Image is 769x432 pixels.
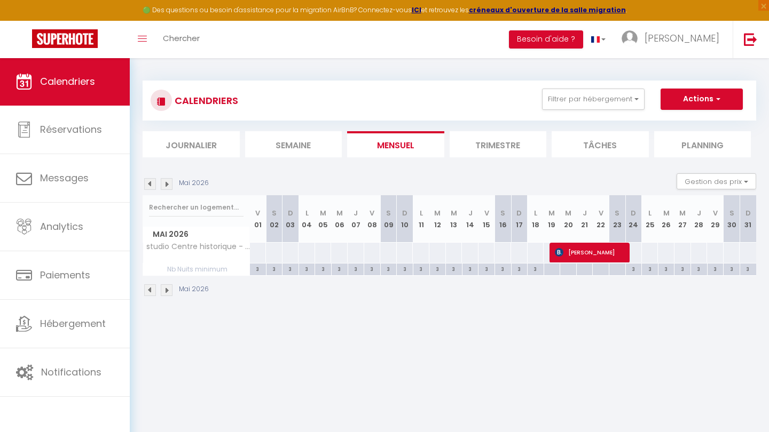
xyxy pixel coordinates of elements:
li: Semaine [245,131,342,157]
li: Tâches [552,131,649,157]
abbr: L [534,208,537,218]
abbr: J [697,208,701,218]
img: ... [622,30,638,46]
abbr: S [615,208,619,218]
div: 3 [708,263,724,274]
th: 17 [511,195,528,243]
abbr: D [516,208,522,218]
a: créneaux d'ouverture de la salle migration [469,5,626,14]
abbr: J [354,208,358,218]
abbr: S [729,208,734,218]
div: 3 [266,263,283,274]
abbr: S [500,208,505,218]
div: 3 [626,263,642,274]
th: 30 [724,195,740,243]
div: 3 [332,263,348,274]
span: Analytics [40,220,83,233]
div: 3 [478,263,495,274]
abbr: L [648,208,652,218]
div: 3 [495,263,511,274]
abbr: D [746,208,751,218]
abbr: V [484,208,489,218]
span: Chercher [163,33,200,44]
th: 27 [674,195,691,243]
div: 3 [446,263,462,274]
div: 3 [430,263,446,274]
th: 23 [609,195,626,243]
abbr: D [631,208,636,218]
span: Nb Nuits minimum [143,263,249,275]
p: Mai 2026 [179,178,209,188]
input: Rechercher un logement... [149,198,244,217]
abbr: S [386,208,391,218]
abbr: V [255,208,260,218]
th: 10 [397,195,413,243]
th: 21 [576,195,593,243]
span: Notifications [41,365,101,379]
abbr: M [451,208,457,218]
div: 3 [299,263,315,274]
abbr: L [420,208,423,218]
button: Actions [661,89,743,110]
th: 15 [478,195,495,243]
abbr: V [370,208,374,218]
abbr: M [320,208,326,218]
li: Mensuel [347,131,444,157]
div: 3 [364,263,380,274]
abbr: V [713,208,718,218]
th: 11 [413,195,429,243]
th: 14 [462,195,478,243]
th: 31 [740,195,756,243]
th: 20 [560,195,577,243]
div: 3 [740,263,756,274]
th: 26 [658,195,674,243]
th: 29 [707,195,724,243]
div: 3 [250,263,266,274]
th: 25 [642,195,658,243]
span: Hébergement [40,317,106,330]
button: Filtrer par hébergement [542,89,645,110]
div: 3 [348,263,364,274]
abbr: M [565,208,571,218]
th: 18 [528,195,544,243]
th: 19 [544,195,560,243]
abbr: S [272,208,277,218]
th: 06 [331,195,348,243]
a: ICI [412,5,421,14]
th: 08 [364,195,381,243]
span: Calendriers [40,75,95,88]
p: Mai 2026 [179,284,209,294]
abbr: L [305,208,309,218]
th: 12 [429,195,446,243]
div: 3 [528,263,544,274]
th: 16 [495,195,511,243]
abbr: M [434,208,441,218]
abbr: V [599,208,603,218]
div: 3 [397,263,413,274]
div: 3 [512,263,528,274]
div: 3 [642,263,658,274]
img: Super Booking [32,29,98,48]
abbr: M [679,208,686,218]
li: Planning [654,131,751,157]
button: Gestion des prix [677,173,756,189]
button: Besoin d'aide ? [509,30,583,49]
div: 3 [674,263,690,274]
abbr: D [402,208,407,218]
th: 22 [593,195,609,243]
div: 3 [724,263,740,274]
span: studio Centre historique - dinan [145,243,252,251]
th: 05 [315,195,332,243]
span: Mai 2026 [143,227,249,242]
th: 09 [380,195,397,243]
th: 24 [625,195,642,243]
abbr: M [548,208,555,218]
th: 07 [348,195,364,243]
img: logout [744,33,757,46]
div: 3 [658,263,674,274]
h3: CALENDRIERS [172,89,238,113]
div: 3 [691,263,707,274]
th: 13 [446,195,462,243]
